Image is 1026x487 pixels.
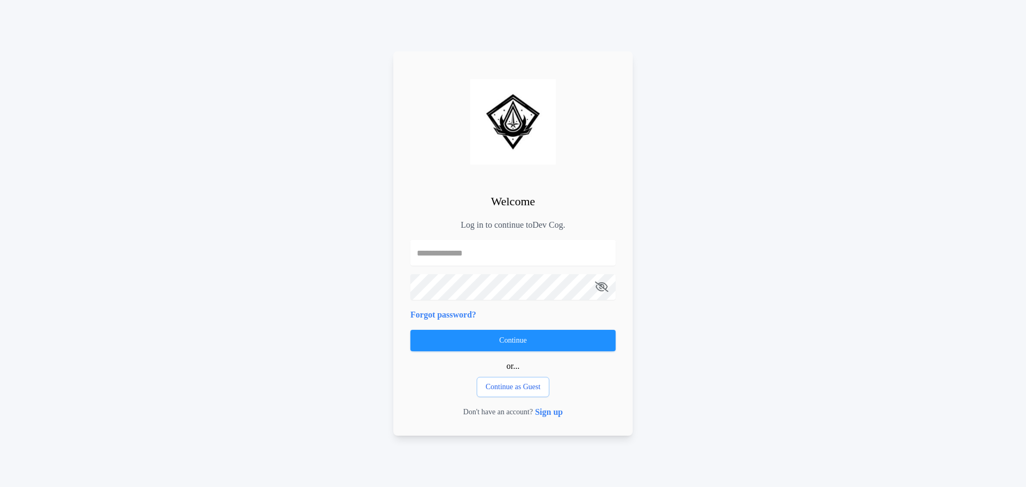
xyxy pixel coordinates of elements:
[461,219,565,231] p: Log in to continue to Dev Cog .
[491,192,535,210] h2: Welcome
[477,377,550,397] button: Continue as Guest
[410,330,616,351] button: Continue
[507,360,519,373] p: or...
[410,308,476,321] button: Forgot password?
[470,79,556,165] img: logo
[463,407,533,418] p: Don't have an account?
[535,406,563,419] button: Sign up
